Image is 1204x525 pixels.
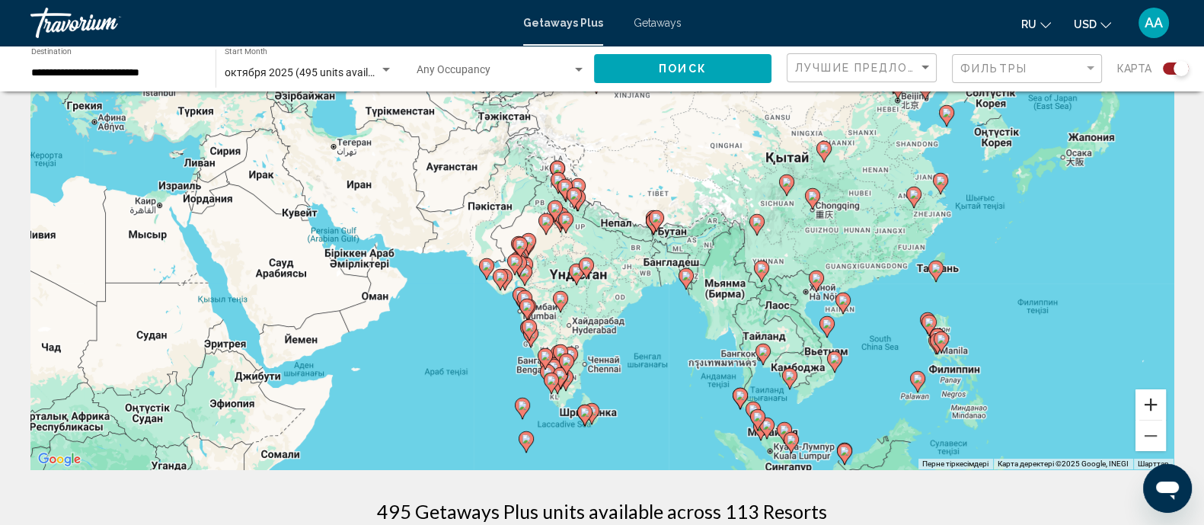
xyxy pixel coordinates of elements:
[1135,421,1166,451] button: Кішірейту
[1135,389,1166,420] button: Ұлғайту
[1021,13,1051,35] button: Change language
[1074,13,1111,35] button: Change currency
[1134,7,1174,39] button: User Menu
[634,17,682,29] a: Getaways
[795,62,956,74] span: Лучшие предложения
[998,459,1129,468] span: Карта деректері ©2025 Google, INEGI
[1117,58,1151,79] span: карта
[30,8,508,38] a: Travorium
[1138,459,1169,468] a: Шарттар
[225,66,391,78] span: октября 2025 (495 units available)
[795,62,932,75] mat-select: Sort by
[34,450,85,469] a: Бұл аймақты Google Maps-те ашу (жаңа терезе ашылады)
[1074,18,1097,30] span: USD
[523,17,603,29] a: Getaways Plus
[1143,464,1192,513] iframe: Button to launch messaging window
[952,53,1102,85] button: Filter
[377,500,827,523] h1: 495 Getaways Plus units available across 113 Resorts
[1145,15,1163,30] span: AA
[1021,18,1036,30] span: ru
[34,450,85,469] img: Google
[960,62,1027,75] span: Фильтры
[922,459,988,469] button: Перне тіркесімдері
[594,54,771,82] button: Поиск
[659,63,707,75] span: Поиск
